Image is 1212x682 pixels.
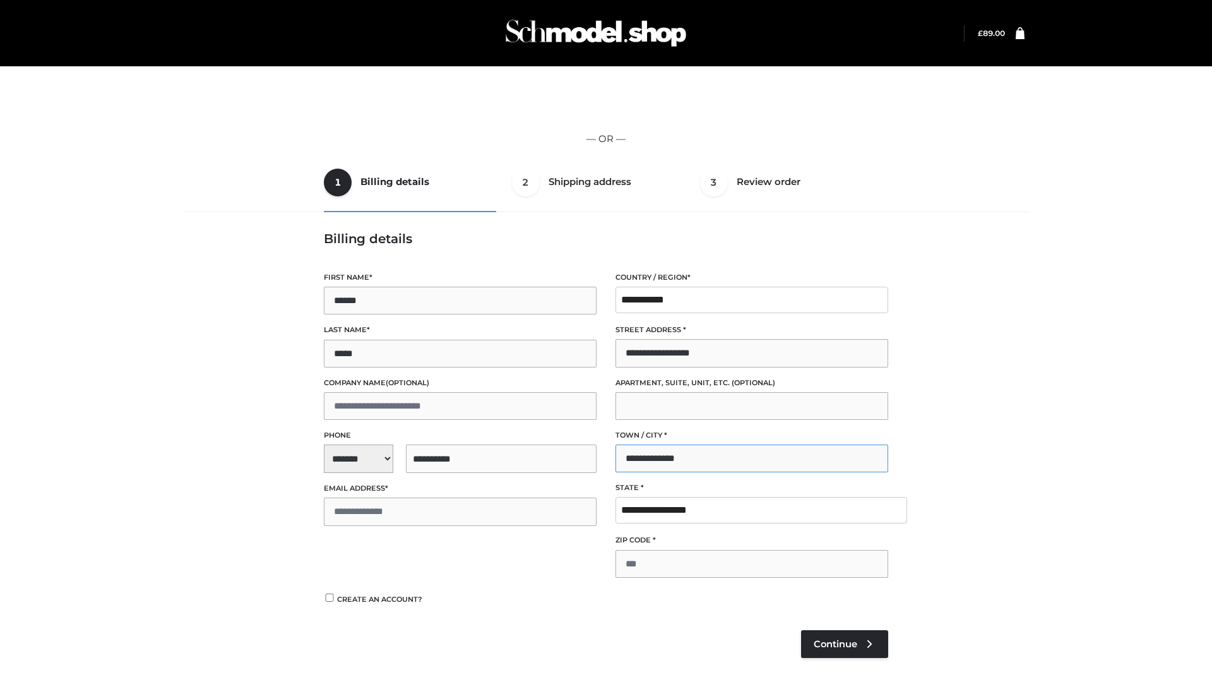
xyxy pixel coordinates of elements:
label: Apartment, suite, unit, etc. [615,377,888,389]
label: Last name [324,324,597,336]
bdi: 89.00 [978,28,1005,38]
input: Create an account? [324,594,335,602]
iframe: Secure express checkout frame [185,83,1027,119]
label: Town / City [615,429,888,441]
h3: Billing details [324,231,888,246]
a: Continue [801,630,888,658]
label: Country / Region [615,272,888,284]
span: Continue [814,638,857,650]
img: Schmodel Admin 964 [501,8,691,58]
label: Email address [324,482,597,494]
span: £ [978,28,983,38]
p: — OR — [187,131,1025,147]
span: Create an account? [337,595,422,604]
label: Phone [324,429,597,441]
span: (optional) [732,378,775,387]
label: First name [324,272,597,284]
span: (optional) [386,378,429,387]
label: State [615,482,888,494]
label: ZIP Code [615,534,888,546]
label: Street address [615,324,888,336]
a: £89.00 [978,28,1005,38]
label: Company name [324,377,597,389]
